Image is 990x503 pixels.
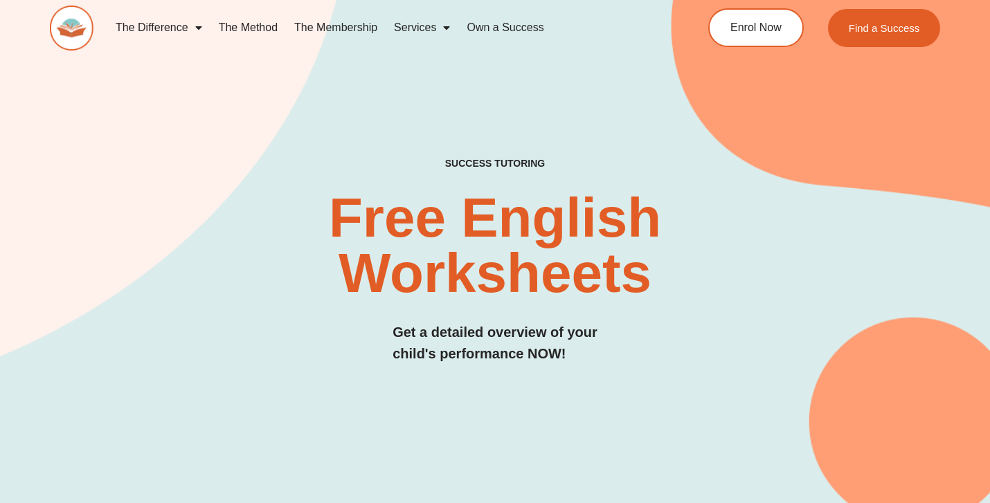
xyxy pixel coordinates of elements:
[107,12,210,44] a: The Difference
[286,12,386,44] a: The Membership
[458,12,552,44] a: Own a Success
[708,8,804,47] a: Enrol Now
[393,322,597,365] h3: Get a detailed overview of your child's performance NOW!
[730,22,782,33] span: Enrol Now
[386,12,458,44] a: Services
[107,12,657,44] nav: Menu
[363,158,627,170] h4: SUCCESS TUTORING​
[849,23,920,33] span: Find a Success
[201,190,789,301] h2: Free English Worksheets​
[828,9,941,47] a: Find a Success
[210,12,286,44] a: The Method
